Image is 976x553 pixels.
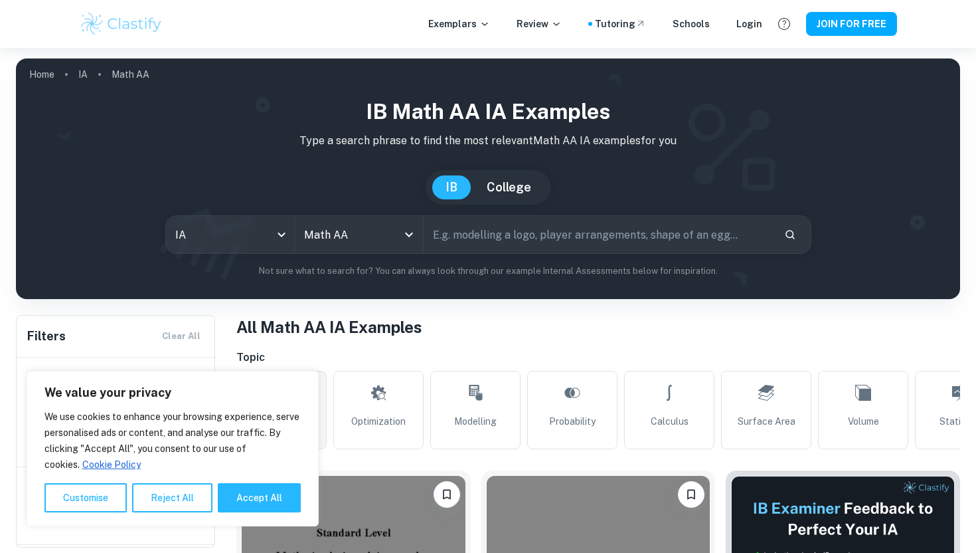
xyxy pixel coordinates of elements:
h1: IB Math AA IA examples [27,96,949,128]
span: Volume [848,414,879,429]
p: Not sure what to search for? You can always look through our example Internal Assessments below f... [27,265,949,278]
button: JOIN FOR FREE [806,12,897,36]
a: Schools [673,17,710,31]
button: Customise [44,483,127,512]
p: Type a search phrase to find the most relevant Math AA IA examples for you [27,133,949,149]
a: IA [78,65,88,84]
button: Open [400,225,418,244]
h6: Filters [27,327,66,346]
h1: All Math AA IA Examples [236,315,960,339]
span: Calculus [651,414,689,429]
div: We value your privacy [27,371,319,526]
button: Reject All [132,483,212,512]
button: Search [779,223,801,246]
img: profile cover [16,58,960,299]
span: Optimization [351,414,406,429]
p: Exemplars [428,17,490,31]
span: Modelling [454,414,497,429]
div: IA [166,216,294,253]
p: Review [517,17,562,31]
img: Clastify logo [79,11,163,37]
button: College [473,175,544,199]
button: Accept All [218,483,301,512]
button: IB [432,175,471,199]
h6: Topic [236,350,960,366]
p: We value your privacy [44,385,301,401]
button: Help and Feedback [773,13,795,35]
p: We use cookies to enhance your browsing experience, serve personalised ads or content, and analys... [44,409,301,473]
button: Please log in to bookmark exemplars [678,481,704,508]
p: Math AA [112,67,149,82]
span: Surface Area [738,414,795,429]
span: Probability [549,414,596,429]
a: Tutoring [595,17,646,31]
button: Please log in to bookmark exemplars [434,481,460,508]
a: Home [29,65,54,84]
input: E.g. modelling a logo, player arrangements, shape of an egg... [424,216,773,253]
a: Login [736,17,762,31]
a: Cookie Policy [82,459,141,471]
